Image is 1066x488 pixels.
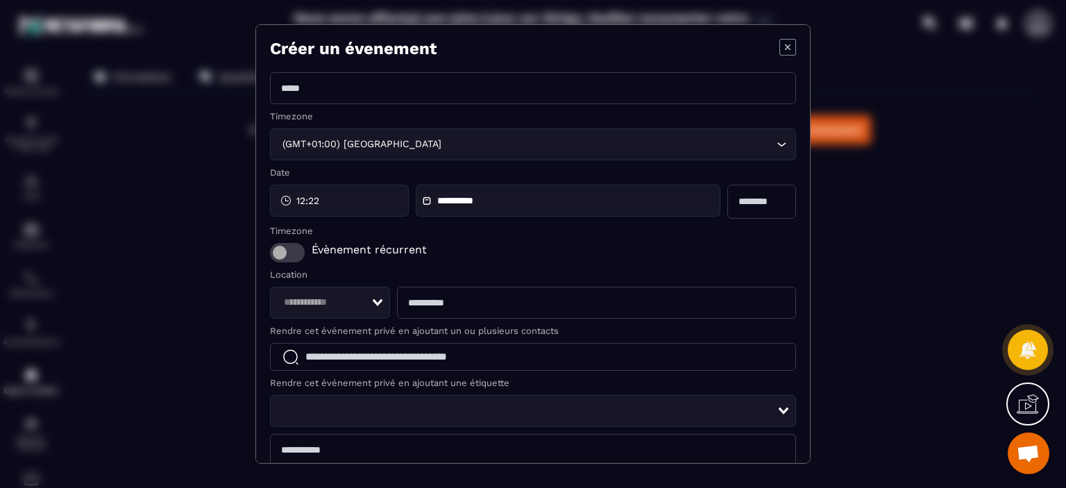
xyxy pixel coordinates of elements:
input: Search for option [444,137,773,152]
label: Timezone [270,111,796,121]
span: Évènement récurrent [312,243,427,262]
div: Search for option [270,395,796,427]
input: Search for option [279,295,371,310]
div: Search for option [270,128,796,160]
label: Rendre cet événement privé en ajoutant une étiquette [270,378,796,388]
label: Rendre cet événement privé en ajoutant un ou plusieurs contacts [270,326,796,336]
a: Ouvrir le chat [1008,432,1049,474]
input: Search for option [279,403,777,419]
label: Location [270,269,796,280]
span: 12:22 [296,194,319,208]
h2: Créer un évenement [270,39,437,58]
label: Timezone [270,226,796,236]
div: Search for option [270,287,390,319]
label: Date [270,167,796,178]
span: (GMT+01:00) [GEOGRAPHIC_DATA] [279,137,444,152]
